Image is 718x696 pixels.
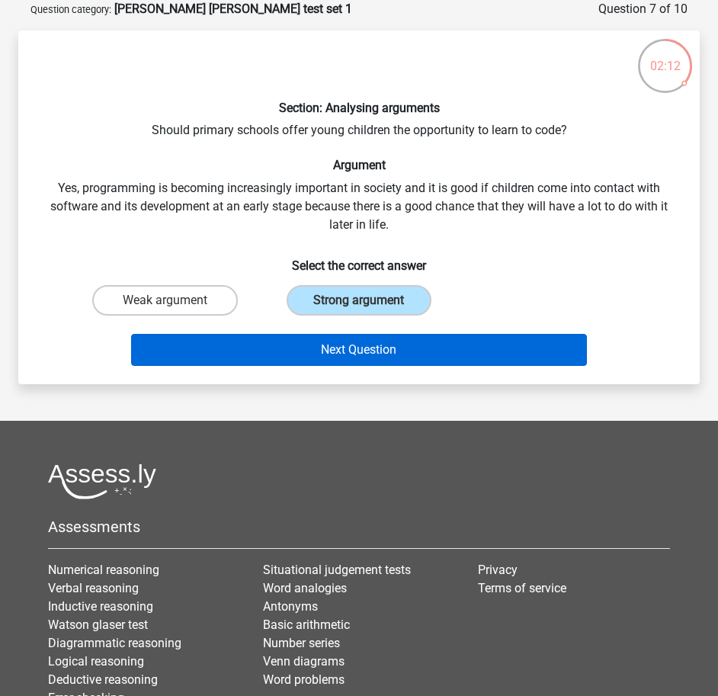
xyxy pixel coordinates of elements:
[43,158,675,172] h6: Argument
[48,518,670,536] h5: Assessments
[24,43,694,372] div: Should primary schools offer young children the opportunity to learn to code? Yes, programming is...
[287,285,432,316] label: Strong argument
[263,654,345,669] a: Venn diagrams
[263,599,318,614] a: Antonyms
[43,246,675,273] h6: Select the correct answer
[263,672,345,687] a: Word problems
[131,334,587,366] button: Next Question
[114,2,352,16] strong: [PERSON_NAME] [PERSON_NAME] test set 1
[30,4,111,15] small: Question category:
[263,617,350,632] a: Basic arithmetic
[92,285,238,316] label: Weak argument
[48,654,144,669] a: Logical reasoning
[43,101,675,115] h6: Section: Analysing arguments
[48,581,139,595] a: Verbal reasoning
[48,563,159,577] a: Numerical reasoning
[48,636,181,650] a: Diagrammatic reasoning
[478,581,566,595] a: Terms of service
[263,581,347,595] a: Word analogies
[48,672,158,687] a: Deductive reasoning
[48,599,153,614] a: Inductive reasoning
[48,463,156,499] img: Assessly logo
[478,563,518,577] a: Privacy
[636,37,694,75] div: 02:12
[48,617,148,632] a: Watson glaser test
[263,636,340,650] a: Number series
[263,563,411,577] a: Situational judgement tests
